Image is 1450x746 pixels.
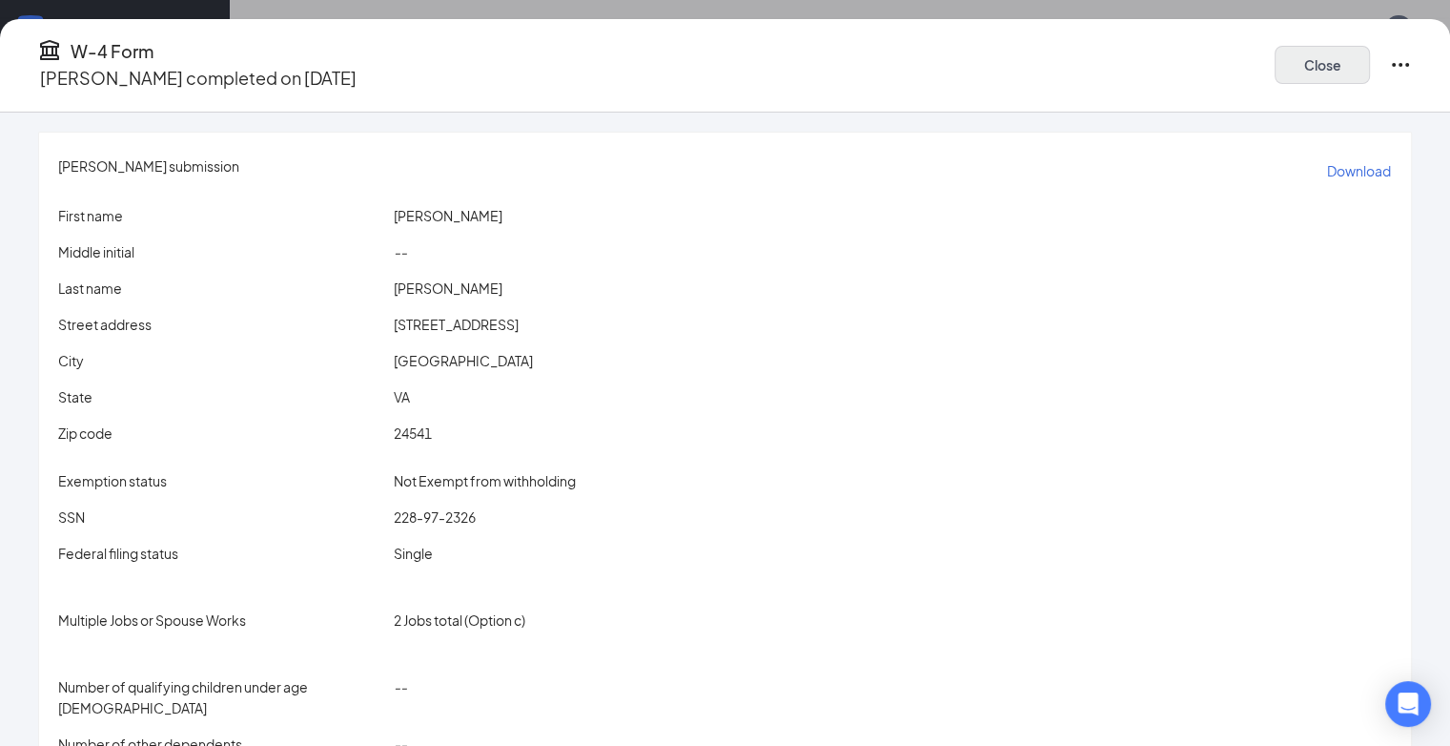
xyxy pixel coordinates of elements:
span: 2 Jobs total (Option c) [394,611,525,629]
p: State [58,386,386,407]
p: Download [1327,161,1391,180]
span: [GEOGRAPHIC_DATA] [394,352,533,369]
p: First name [58,205,386,226]
p: City [58,350,386,371]
span: 228-97-2326 [394,508,476,526]
button: Download [1326,155,1392,186]
p: Multiple Jobs or Spouse Works [58,610,386,631]
svg: TaxGovernmentIcon [38,38,61,61]
p: Exemption status [58,470,386,491]
p: Number of qualifying children under age [DEMOGRAPHIC_DATA] [58,676,386,718]
div: Open Intercom Messenger [1385,681,1431,727]
p: Federal filing status [58,543,386,564]
p: Street address [58,314,386,335]
p: Middle initial [58,241,386,262]
p: Zip code [58,423,386,444]
h4: W-4 Form [71,38,153,65]
button: Close [1275,46,1370,84]
span: [PERSON_NAME] [394,207,502,224]
span: Single [394,545,433,562]
p: [PERSON_NAME] completed on [DATE] [40,65,357,92]
svg: Ellipses [1389,53,1412,76]
span: Not Exempt from withholding [394,472,576,489]
span: 24541 [394,425,432,442]
span: -- [394,243,407,260]
span: [PERSON_NAME] submission [58,155,239,186]
span: [PERSON_NAME] [394,280,502,297]
span: [STREET_ADDRESS] [394,316,519,333]
p: Last name [58,278,386,299]
span: -- [394,678,407,695]
span: VA [394,388,410,405]
p: SSN [58,507,386,528]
